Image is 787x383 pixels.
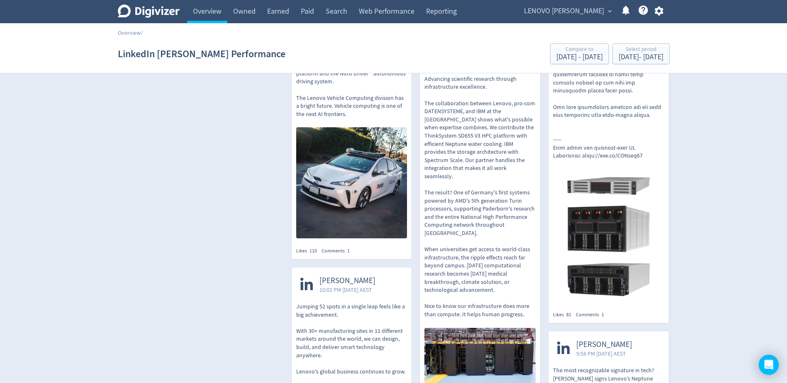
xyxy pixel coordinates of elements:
[296,247,322,255] div: Likes
[118,41,285,67] h1: LinkedIn [PERSON_NAME] Performance
[524,5,604,18] span: LENOVO [PERSON_NAME]
[424,42,536,318] p: A few companies are behind this supercomputer, but they share a single vision: Advancing scientif...
[296,127,407,238] img: https://media.cf.digivizer.com/images/linkedin-134858542-urn:li:share:7317681715202740224-91d7e47...
[550,44,609,64] button: Compare to[DATE] - [DATE]
[309,247,317,254] span: 110
[553,169,664,303] img: https://media.cf.digivizer.com/images/linkedin-134858542-urn:li:share:7360828372773412864-540bad7...
[141,29,143,36] span: /
[606,7,614,15] span: expand_more
[619,53,663,61] div: [DATE] - [DATE]
[602,311,604,318] span: 1
[296,303,407,376] p: Jumping 52 spots in a single leap feels like a big achievement. With 30+ manufacturing sites in 1...
[759,355,779,375] div: Open Intercom Messenger
[576,349,632,358] span: 9:58 PM [DATE] AEST
[566,311,571,318] span: 81
[322,247,354,255] div: Comments
[556,53,603,61] div: [DATE] - [DATE]
[576,311,609,318] div: Comments
[319,276,375,286] span: [PERSON_NAME]
[553,311,576,318] div: Likes
[556,46,603,53] div: Compare to
[347,247,350,254] span: 1
[118,29,141,36] a: Overview
[319,286,375,294] span: 10:02 PM [DATE] AEST
[619,46,663,53] div: Select period
[521,5,614,18] button: LENOVO [PERSON_NAME]
[576,340,632,349] span: [PERSON_NAME]
[612,44,670,64] button: Select period[DATE]- [DATE]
